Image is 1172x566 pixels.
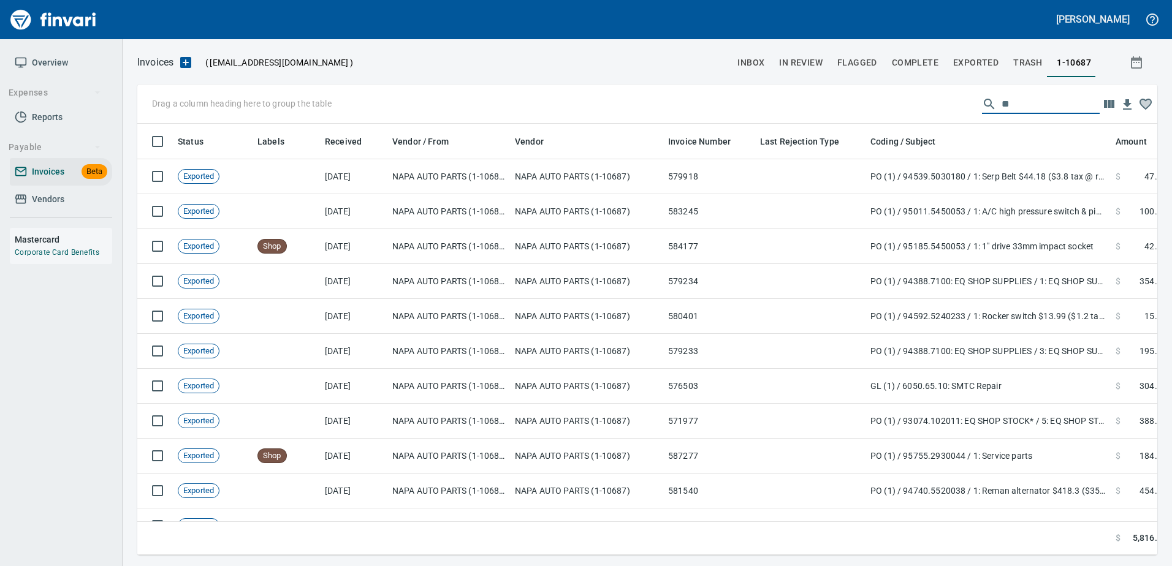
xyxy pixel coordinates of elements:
span: Shop [258,241,286,252]
span: Complete [892,55,938,70]
span: Exported [178,520,219,532]
td: 584177 [663,229,755,264]
td: [DATE] [320,334,387,369]
button: Expenses [4,81,106,104]
td: PO (1) / 94388.7100: EQ SHOP SUPPLIES / 3: EQ SHOP SUPPLIES [866,334,1111,369]
td: PO (1) / 93841.5030080 / 1: Rear brake drum, shoes, hardware, cylinder $53.28 ($4.58 tax @ rate W... [866,508,1111,543]
span: 195.75 [1140,345,1167,357]
td: [DATE] [320,299,387,334]
p: Invoices [137,55,173,70]
span: $ [1116,275,1121,287]
span: Labels [257,134,284,149]
span: $ [1116,532,1121,545]
nav: breadcrumb [137,55,173,70]
span: Amount [1116,134,1147,149]
span: $ [1116,450,1121,462]
span: 47.98 [1144,170,1167,183]
td: NAPA AUTO PARTS (1-10687) [387,194,510,229]
td: PO (1) / 94539.5030180 / 1: Serp Belt $44.18 ($3.8 tax @ rate WA0601) [866,159,1111,194]
span: inbox [737,55,764,70]
span: Received [325,134,378,149]
td: NAPA AUTO PARTS (1-10687) [510,264,663,299]
span: 1-10687 [1057,55,1091,70]
td: [DATE] [320,194,387,229]
span: 354.49 [1140,275,1167,287]
span: Invoice Number [668,134,747,149]
td: NAPA AUTO PARTS (1-10687) [387,159,510,194]
span: Exported [178,206,219,217]
span: $ [1116,345,1121,357]
h6: Mastercard [15,233,112,246]
button: [PERSON_NAME] [1053,10,1133,29]
td: 579233 [663,334,755,369]
span: Exported [178,241,219,252]
span: Amount [1116,134,1163,149]
span: Exported [953,55,999,70]
td: PO (1) / 93074.102011: EQ SHOP STOCK* / 5: EQ SHOP STOCK [866,404,1111,439]
span: Exported [178,380,219,392]
h5: [PERSON_NAME] [1056,13,1130,26]
td: [DATE] [320,404,387,439]
span: Vendor [515,134,560,149]
span: Payable [9,140,101,155]
td: 576503 [663,369,755,404]
td: NAPA AUTO PARTS (1-10687) [510,159,663,194]
td: NAPA AUTO PARTS (1-10687) [387,264,510,299]
span: $ [1116,380,1121,392]
td: NAPA AUTO PARTS (1-10687) [510,229,663,264]
span: 15.19 [1144,310,1167,322]
td: NAPA AUTO PARTS (1-10687) [510,369,663,404]
a: Vendors [10,186,112,213]
td: 571977 [663,404,755,439]
span: Expenses [9,85,101,100]
td: 583245 [663,194,755,229]
a: Corporate Card Benefits [15,248,99,257]
td: 581540 [663,474,755,508]
td: PO (1) / 95185.5450053 / 1: 1" drive 33mm impact socket [866,229,1111,264]
span: Last Rejection Type [760,134,839,149]
span: Vendor / From [392,134,449,149]
span: Vendor / From [392,134,465,149]
button: Download Table [1118,96,1136,114]
span: Labels [257,134,300,149]
td: PO (1) / 94592.5240233 / 1: Rocker switch $13.99 ($1.2 tax @ rate WA0601) [866,299,1111,334]
span: Vendor [515,134,544,149]
td: [DATE] [320,159,387,194]
span: Exported [178,276,219,287]
td: 575884 [663,508,755,543]
span: 304.56 [1140,380,1167,392]
span: $ [1116,485,1121,497]
span: trash [1013,55,1042,70]
span: Status [178,134,204,149]
span: Invoice Number [668,134,731,149]
span: Beta [82,165,107,179]
img: Finvari [7,5,99,34]
span: Received [325,134,362,149]
span: Last Rejection Type [760,134,855,149]
a: Reports [10,104,112,131]
p: ( ) [198,56,353,69]
span: 184.53 [1140,450,1167,462]
span: Coding / Subject [870,134,951,149]
td: [DATE] [320,264,387,299]
td: NAPA AUTO PARTS (1-10687) [510,299,663,334]
button: Show invoices within a particular date range [1118,51,1157,74]
td: NAPA AUTO PARTS (1-10687) [510,474,663,508]
p: Drag a column heading here to group the table [152,97,332,110]
td: 580401 [663,299,755,334]
span: In Review [779,55,823,70]
td: PO (1) / 94740.5520038 / 1: Reman alternator $418.3 ($35.97 tax @ rate WA0601) [866,474,1111,508]
td: NAPA AUTO PARTS (1-10687) [510,439,663,474]
span: Exported [178,415,219,427]
button: Choose columns to display [1100,95,1118,113]
span: 57.86 [1144,519,1167,532]
span: Exported [178,485,219,497]
span: $ [1116,170,1121,183]
span: Flagged [837,55,877,70]
span: Status [178,134,219,149]
td: NAPA AUTO PARTS (1-10687) [387,334,510,369]
span: 100.44 [1140,205,1167,217]
span: [EMAIL_ADDRESS][DOMAIN_NAME] [208,56,349,69]
td: NAPA AUTO PARTS (1-10687) [387,404,510,439]
span: 5,816.25 [1133,532,1167,545]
